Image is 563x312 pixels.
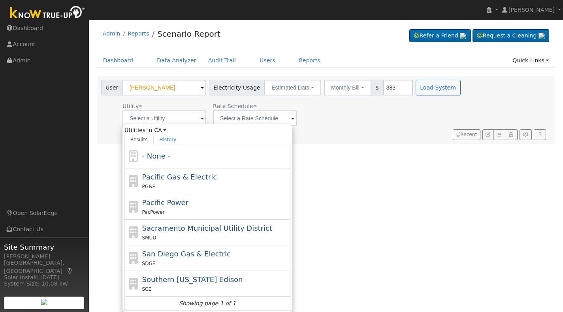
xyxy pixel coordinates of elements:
[154,126,166,135] a: CA
[142,184,155,189] span: PG&E
[254,53,281,68] a: Users
[4,259,85,275] div: [GEOGRAPHIC_DATA], [GEOGRAPHIC_DATA]
[460,33,466,39] img: retrieve
[473,29,549,43] a: Request a Cleaning
[4,242,85,252] span: Site Summary
[124,126,290,135] span: Utilities in
[213,103,256,109] span: Alias: None
[213,110,297,126] input: Select a Rate Schedule
[371,80,384,95] span: $
[103,30,121,37] a: Admin
[142,224,272,232] span: Sacramento Municipal Utility District
[142,250,231,258] span: San Diego Gas & Electric
[493,129,505,140] button: Multi-Series Graph
[154,135,183,144] a: History
[142,198,188,207] span: Pacific Power
[539,33,545,39] img: retrieve
[324,80,371,95] button: Monthly Bill
[41,299,47,305] img: retrieve
[508,7,555,13] span: [PERSON_NAME]
[142,152,170,160] span: - None -
[4,252,85,261] div: [PERSON_NAME]
[122,110,206,126] input: Select a Utility
[209,80,265,95] span: Electricity Usage
[122,80,206,95] input: Select a User
[142,209,165,215] span: PacPower
[142,235,156,241] span: SMUD
[97,53,139,68] a: Dashboard
[453,129,480,140] button: Recent
[507,53,555,68] a: Quick Links
[179,299,236,308] i: Showing page 1 of 1
[142,286,152,292] span: SCE
[142,261,156,266] span: SDGE
[157,29,220,39] a: Scenario Report
[409,29,471,43] a: Refer a Friend
[416,80,461,95] button: Load System
[534,129,546,140] a: Help Link
[505,129,517,140] button: Login As
[142,173,217,181] span: Pacific Gas & Electric
[264,80,321,95] button: Estimated Data
[520,129,532,140] button: Settings
[293,53,326,68] a: Reports
[4,280,85,288] div: System Size: 10.08 kW
[482,129,493,140] button: Edit User
[4,273,85,282] div: Solar Install: [DATE]
[124,135,154,144] a: Results
[151,53,202,68] a: Data Analyzer
[6,4,89,22] img: Know True-Up
[122,102,206,110] div: Utility
[142,275,243,284] span: Southern [US_STATE] Edison
[202,53,242,68] a: Audit Trail
[128,30,149,37] a: Reports
[101,80,123,95] span: User
[66,268,73,274] a: Map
